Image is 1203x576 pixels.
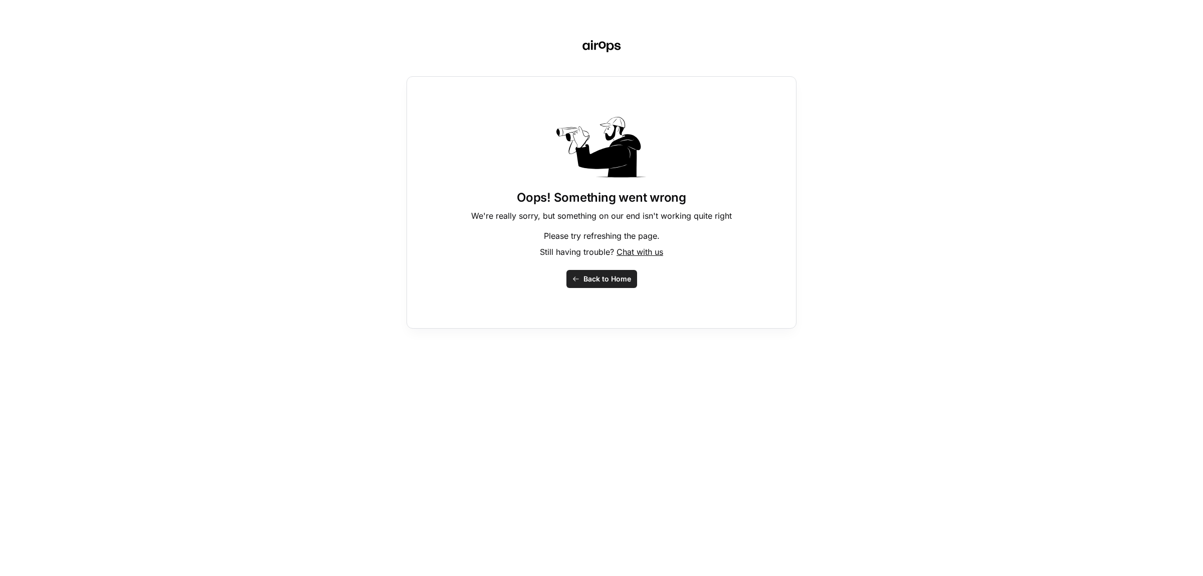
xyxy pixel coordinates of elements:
[583,274,631,284] span: Back to Home
[517,190,686,206] h1: Oops! Something went wrong
[471,210,732,222] p: We're really sorry, but something on our end isn't working quite right
[617,247,663,257] span: Chat with us
[544,230,660,242] p: Please try refreshing the page.
[566,270,637,288] button: Back to Home
[540,246,663,258] p: Still having trouble?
